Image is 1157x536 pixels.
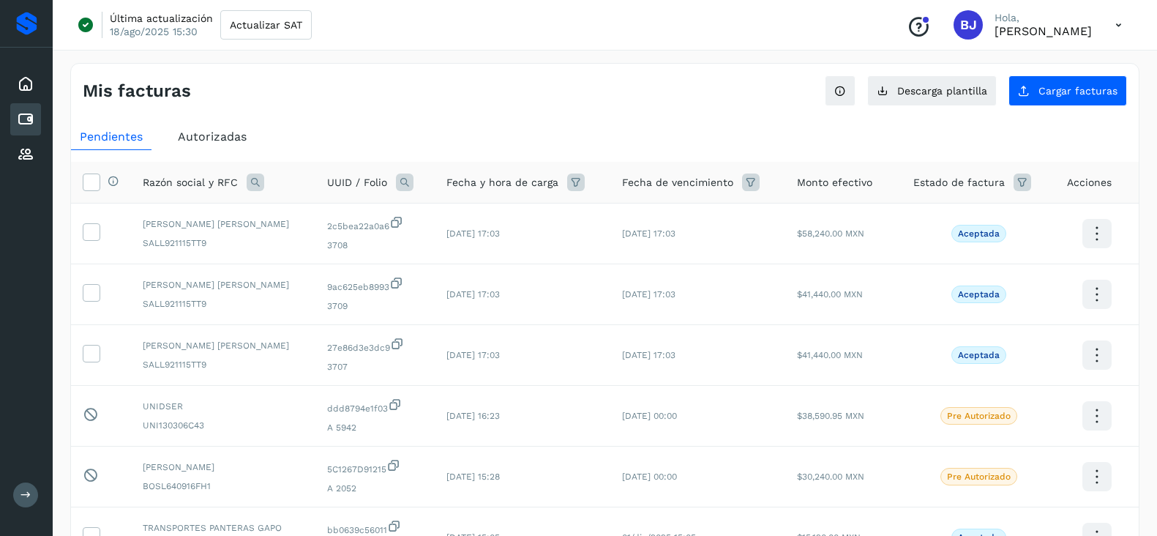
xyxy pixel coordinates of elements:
[797,289,863,299] span: $41,440.00 MXN
[797,175,872,190] span: Monto efectivo
[867,75,997,106] button: Descarga plantilla
[327,299,423,313] span: 3709
[622,472,677,482] span: [DATE] 00:00
[446,411,500,421] span: [DATE] 16:23
[220,10,312,40] button: Actualizar SAT
[327,239,423,252] span: 3708
[958,350,1000,360] p: Aceptada
[143,278,304,291] span: [PERSON_NAME] [PERSON_NAME]
[143,400,304,413] span: UNIDSER
[446,289,500,299] span: [DATE] 17:03
[797,350,863,360] span: $41,440.00 MXN
[143,175,238,190] span: Razón social y RFC
[143,339,304,352] span: [PERSON_NAME] [PERSON_NAME]
[327,458,423,476] span: 5C1267D91215
[327,421,423,434] span: A 5942
[958,228,1000,239] p: Aceptada
[327,175,387,190] span: UUID / Folio
[995,12,1092,24] p: Hola,
[446,472,500,482] span: [DATE] 15:28
[797,411,864,421] span: $38,590.95 MXN
[10,138,41,171] div: Proveedores
[446,175,558,190] span: Fecha y hora de carga
[10,103,41,135] div: Cuentas por pagar
[622,289,675,299] span: [DATE] 17:03
[143,419,304,432] span: UNI130306C43
[10,68,41,100] div: Inicio
[913,175,1005,190] span: Estado de factura
[1038,86,1117,96] span: Cargar facturas
[897,86,987,96] span: Descarga plantilla
[327,276,423,294] span: 9ac625eb8993
[178,130,247,144] span: Autorizadas
[230,20,302,30] span: Actualizar SAT
[327,337,423,354] span: 27e86d3e3dc9
[143,461,304,474] span: [PERSON_NAME]
[622,175,733,190] span: Fecha de vencimiento
[446,350,500,360] span: [DATE] 17:03
[622,350,675,360] span: [DATE] 17:03
[622,411,677,421] span: [DATE] 00:00
[947,411,1011,421] p: Pre Autorizado
[110,25,198,38] p: 18/ago/2025 15:30
[1008,75,1127,106] button: Cargar facturas
[327,360,423,373] span: 3707
[622,228,675,239] span: [DATE] 17:03
[446,228,500,239] span: [DATE] 17:03
[143,521,304,535] span: TRANSPORTES PANTERAS GAPO
[143,237,304,250] span: SALL921115TT9
[327,215,423,233] span: 2c5bea22a0a6
[995,24,1092,38] p: Brayant Javier Rocha Martinez
[110,12,213,25] p: Última actualización
[143,480,304,493] span: BOSL640916FH1
[80,130,143,144] span: Pendientes
[143,297,304,310] span: SALL921115TT9
[143,358,304,371] span: SALL921115TT9
[947,472,1011,482] p: Pre Autorizado
[83,81,191,102] h4: Mis facturas
[327,398,423,415] span: ddd8794e1f03
[143,217,304,231] span: [PERSON_NAME] [PERSON_NAME]
[327,482,423,495] span: A 2052
[1067,175,1112,190] span: Acciones
[797,228,864,239] span: $58,240.00 MXN
[797,472,864,482] span: $30,240.00 MXN
[958,289,1000,299] p: Aceptada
